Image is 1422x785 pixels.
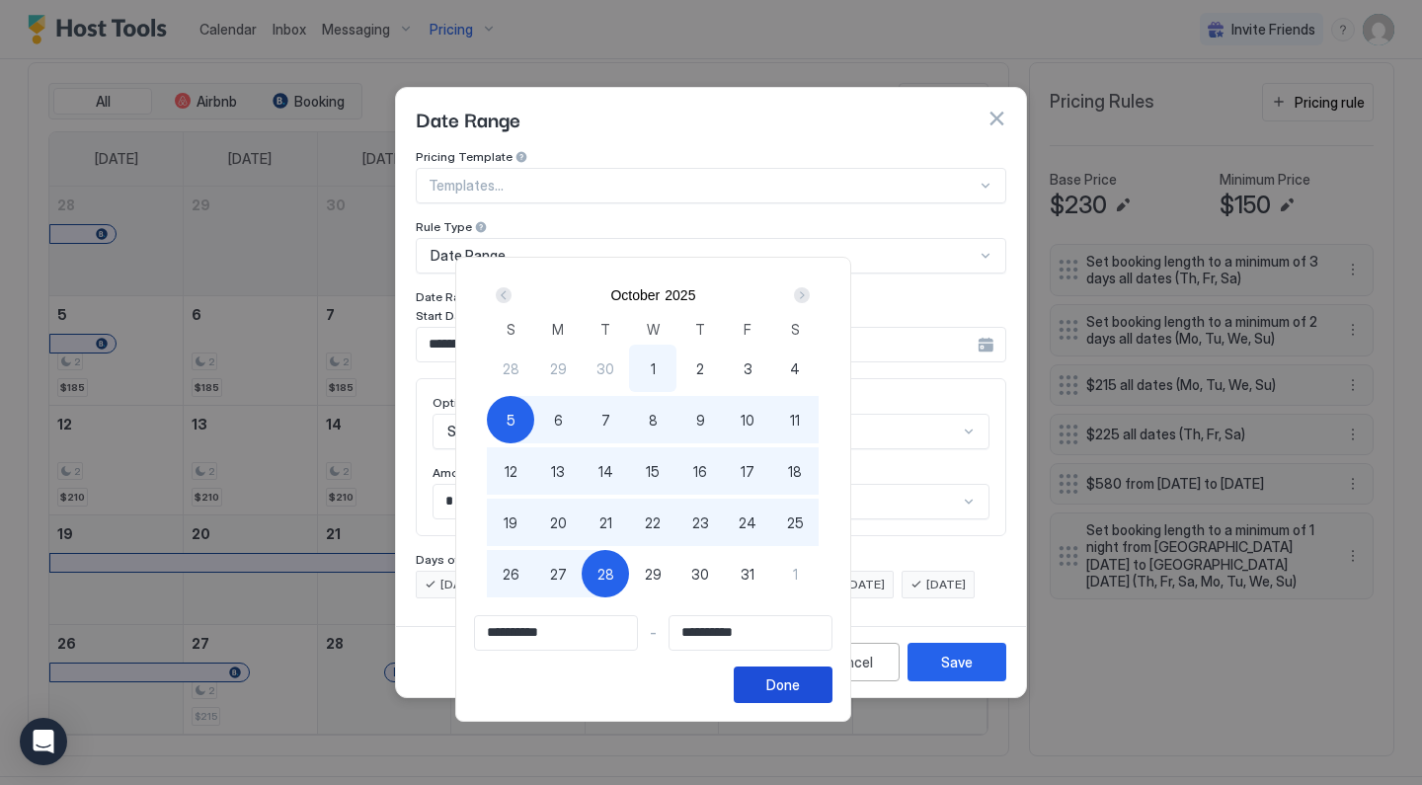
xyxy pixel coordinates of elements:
[724,499,771,546] button: 24
[582,396,629,443] button: 7
[596,358,614,379] span: 30
[582,499,629,546] button: 21
[610,287,660,303] button: October
[646,461,660,482] span: 15
[787,512,804,533] span: 25
[771,396,819,443] button: 11
[487,396,534,443] button: 5
[552,319,564,340] span: M
[793,564,798,585] span: 1
[724,447,771,495] button: 17
[550,512,567,533] span: 20
[582,447,629,495] button: 14
[692,512,709,533] span: 23
[582,550,629,597] button: 28
[487,499,534,546] button: 19
[695,319,705,340] span: T
[600,319,610,340] span: T
[599,512,612,533] span: 21
[696,410,705,431] span: 9
[676,499,724,546] button: 23
[676,345,724,392] button: 2
[487,345,534,392] button: 28
[503,358,519,379] span: 28
[550,564,567,585] span: 27
[629,345,676,392] button: 1
[676,550,724,597] button: 30
[504,512,517,533] span: 19
[739,512,756,533] span: 24
[790,410,800,431] span: 11
[741,461,754,482] span: 17
[534,447,582,495] button: 13
[724,345,771,392] button: 3
[670,616,831,650] input: Input Field
[554,410,563,431] span: 6
[20,718,67,765] div: Open Intercom Messenger
[582,345,629,392] button: 30
[676,396,724,443] button: 9
[771,447,819,495] button: 18
[492,283,518,307] button: Prev
[771,499,819,546] button: 25
[551,461,565,482] span: 13
[696,358,704,379] span: 2
[741,564,754,585] span: 31
[724,550,771,597] button: 31
[665,287,695,303] button: 2025
[734,667,832,703] button: Done
[771,345,819,392] button: 4
[503,564,519,585] span: 26
[649,410,658,431] span: 8
[691,564,709,585] span: 30
[507,410,515,431] span: 5
[771,550,819,597] button: 1
[505,461,517,482] span: 12
[629,447,676,495] button: 15
[534,499,582,546] button: 20
[790,358,800,379] span: 4
[534,345,582,392] button: 29
[693,461,707,482] span: 16
[788,461,802,482] span: 18
[534,396,582,443] button: 6
[645,512,661,533] span: 22
[507,319,515,340] span: S
[744,358,752,379] span: 3
[645,564,662,585] span: 29
[647,319,660,340] span: W
[744,319,751,340] span: F
[629,550,676,597] button: 29
[598,461,613,482] span: 14
[534,550,582,597] button: 27
[475,616,637,650] input: Input Field
[791,319,800,340] span: S
[741,410,754,431] span: 10
[629,499,676,546] button: 22
[487,550,534,597] button: 26
[601,410,610,431] span: 7
[651,358,656,379] span: 1
[650,624,657,642] span: -
[597,564,614,585] span: 28
[676,447,724,495] button: 16
[487,447,534,495] button: 12
[724,396,771,443] button: 10
[629,396,676,443] button: 8
[787,283,814,307] button: Next
[550,358,567,379] span: 29
[766,674,800,695] div: Done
